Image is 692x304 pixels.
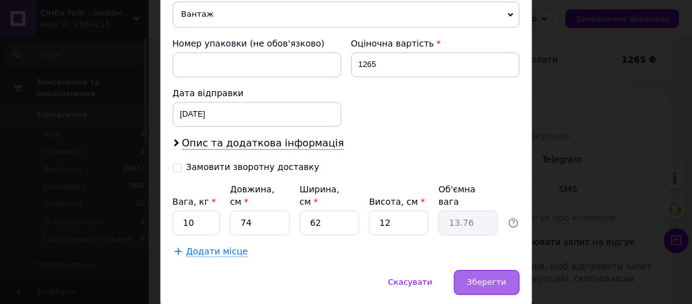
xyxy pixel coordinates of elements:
[173,87,341,100] div: Дата відправки
[369,197,425,207] label: Висота, см
[351,38,520,50] div: Оціночна вартість
[439,184,498,208] div: Об'ємна вага
[186,163,320,173] div: Замовити зворотну доставку
[467,278,506,287] span: Зберегти
[173,38,341,50] div: Номер упаковки (не обов'язково)
[388,278,432,287] span: Скасувати
[173,197,216,207] label: Вага, кг
[173,2,520,28] span: Вантаж
[300,185,339,207] label: Ширина, см
[182,138,344,150] span: Опис та додаткова інформація
[186,247,248,257] span: Додати місце
[230,185,274,207] label: Довжина, см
